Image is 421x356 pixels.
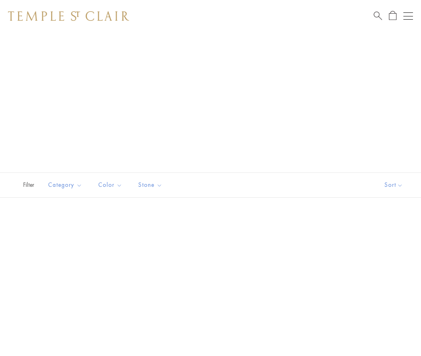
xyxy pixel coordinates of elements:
[42,176,88,194] button: Category
[366,173,421,197] button: Show sort by
[44,180,88,190] span: Category
[403,11,413,21] button: Open navigation
[134,180,168,190] span: Stone
[92,176,128,194] button: Color
[389,11,397,21] a: Open Shopping Bag
[94,180,128,190] span: Color
[8,11,129,21] img: Temple St. Clair
[374,11,382,21] a: Search
[132,176,168,194] button: Stone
